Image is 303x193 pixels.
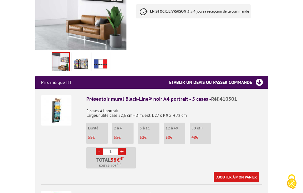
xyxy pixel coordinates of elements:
button: Cookies (fenêtre modale) [280,171,303,193]
h3: Etablir un devis ou passer commande [169,76,268,89]
p: € [191,135,211,140]
span: Soit € [99,163,121,168]
div: Présentoir mural Black-Line® noir A4 portrait - 5 cases - [86,95,262,103]
a: + [118,148,126,155]
span: 52 [140,135,144,140]
img: edimeta_produit_fabrique_en_france.jpg [93,54,109,74]
span: Réf.410501 [211,96,237,102]
p: L'unité [88,126,108,130]
p: Total [88,157,136,168]
img: presentoirs_muraux_410501_1.jpg [73,54,89,74]
p: 5 à 11 [140,126,159,130]
strong: EN STOCK, LIVRAISON 3 à 4 jours [150,9,204,14]
p: € [88,135,108,140]
span: 50 [166,135,170,140]
span: 55 [114,135,118,140]
span: 58 [88,135,92,140]
p: € [114,135,134,140]
img: presentoir_mural_blacl_line_noir_410501_410601_411001_420601_421201.jpg [52,53,69,73]
a: - [96,148,103,155]
sup: HT [120,156,124,161]
p: 12 à 49 [166,126,185,130]
span: 58 [111,157,117,162]
img: Présentoir mural Black-Line® noir A4 portrait - 5 cases [41,95,71,126]
span: € [117,157,120,162]
p: 50 et + [191,126,211,130]
p: Prix indiqué HT [41,76,72,89]
a: Ajouter à mon panier [214,172,259,182]
p: à réception de la commande [136,4,251,18]
p: 2 à 4 [114,126,134,130]
span: 48 [191,135,196,140]
sup: TTC [116,162,121,166]
p: 5 cases A4 portrait Largeur utile case 22,5 cm - Dim. ext. L 27 x P 9 x H 72 cm [86,104,262,118]
p: € [166,135,185,140]
span: 69,60 [106,163,114,168]
img: Cookies (fenêtre modale) [284,174,300,190]
p: € [140,135,159,140]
